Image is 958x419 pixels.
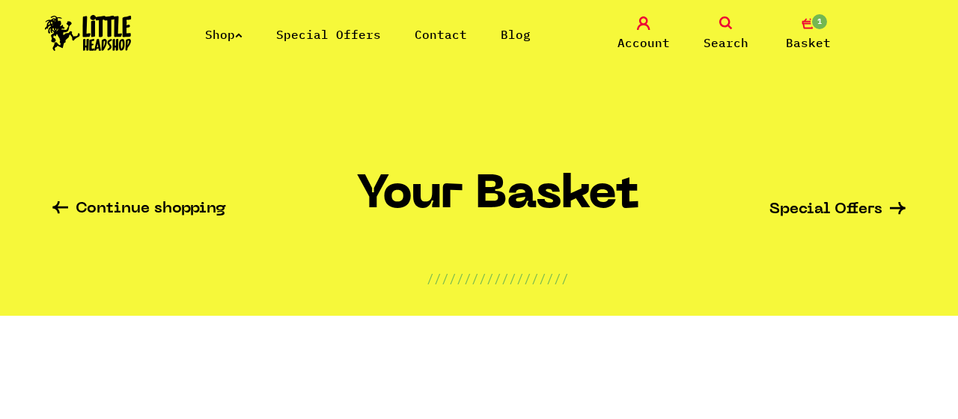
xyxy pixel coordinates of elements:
a: 1 Basket [771,16,846,52]
span: 1 [811,13,829,31]
span: Account [617,34,670,52]
img: Little Head Shop Logo [45,15,132,51]
h1: Your Basket [356,170,639,232]
span: Basket [786,34,831,52]
span: Search [704,34,748,52]
a: Special Offers [769,202,906,218]
a: Blog [501,27,531,42]
a: Contact [415,27,467,42]
a: Special Offers [276,27,381,42]
a: Continue shopping [52,201,226,218]
a: Shop [205,27,242,42]
a: Search [689,16,763,52]
p: /////////////////// [427,269,569,287]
